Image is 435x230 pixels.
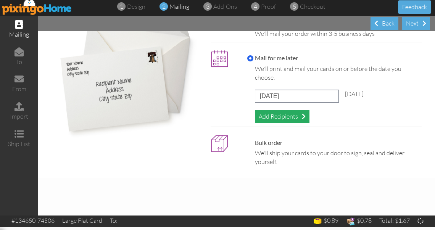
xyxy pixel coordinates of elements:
button: Feedback [398,0,431,14]
span: checkout [300,3,325,10]
span: 1 [120,2,123,11]
span: 4 [254,2,257,11]
div: [DATE] [247,86,418,103]
td: $0.78 [342,216,375,227]
span: 2 [162,2,166,11]
span: 3 [206,2,209,11]
td: $0.89 [309,216,342,227]
div: We'll mail your order within 3-5 business days [255,29,418,38]
img: maillater.png [211,50,228,68]
td: Large Flat Card [58,216,106,226]
div: Total: $1.67 [379,216,410,225]
img: expense-icon.png [346,217,356,226]
div: Next [402,17,430,30]
span: To: [110,217,118,224]
img: bulk_icon-5.png [211,135,228,152]
input: Bulk order [247,140,253,146]
span: add-ons [213,3,237,10]
span: mailing [169,3,189,10]
input: Mail for me later [247,55,253,61]
div: We'll print and mail your cards on or before the date you choose. [255,64,418,82]
div: Back [371,17,398,30]
span: 5 [293,2,296,11]
td: #134650-74506 [8,216,58,226]
label: Mail for me later [247,54,298,63]
span: proof [261,3,276,10]
div: We'll ship your cards to your door to sign, seal and deliver yourself. [255,149,418,166]
span: design [127,3,145,10]
div: Add Recipients [255,110,309,123]
img: points-icon.png [313,217,322,226]
label: Bulk order [247,138,282,147]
